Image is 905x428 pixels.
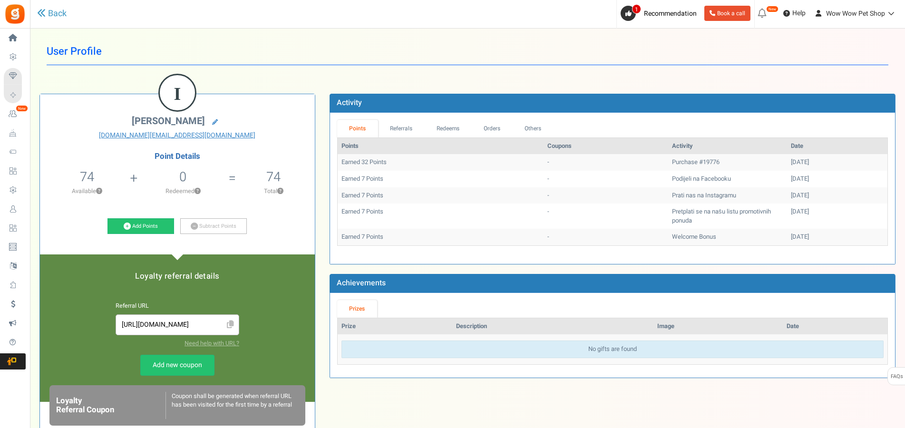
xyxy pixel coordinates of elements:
[56,397,165,414] h6: Loyalty Referral Coupon
[472,120,513,137] a: Orders
[668,187,787,204] td: Prati nas na Instagramu
[378,120,425,137] a: Referrals
[45,187,129,195] p: Available
[140,355,214,376] a: Add new coupon
[337,277,386,289] b: Achievements
[544,187,668,204] td: -
[668,171,787,187] td: Podijeli na Facebooku
[337,300,377,318] a: Prizes
[668,229,787,245] td: Welcome Bonus
[49,272,305,281] h5: Loyalty referral details
[790,9,806,18] span: Help
[223,317,238,333] span: Click to Copy
[165,392,299,419] div: Coupon shall be generated when referral URL has been visited for the first time by a referral
[544,138,668,155] th: Coupons
[179,170,186,184] h5: 0
[116,303,239,310] h6: Referral URL
[424,120,472,137] a: Redeems
[544,154,668,171] td: -
[338,154,544,171] td: Earned 32 Points
[704,6,750,21] a: Book a call
[791,191,884,200] div: [DATE]
[890,368,903,386] span: FAQs
[266,170,281,184] h5: 74
[16,105,28,112] em: New
[47,38,888,65] h1: User Profile
[160,75,195,112] figcaption: I
[668,138,787,155] th: Activity
[338,318,452,335] th: Prize
[337,120,378,137] a: Points
[791,175,884,184] div: [DATE]
[791,207,884,216] div: [DATE]
[632,4,641,14] span: 1
[338,171,544,187] td: Earned 7 Points
[787,138,887,155] th: Date
[338,187,544,204] td: Earned 7 Points
[107,218,174,234] a: Add Points
[338,229,544,245] td: Earned 7 Points
[544,229,668,245] td: -
[80,167,94,186] span: 74
[452,318,654,335] th: Description
[338,204,544,229] td: Earned 7 Points
[644,9,697,19] span: Recommendation
[4,3,26,25] img: Gratisfaction
[338,138,544,155] th: Points
[277,188,283,195] button: ?
[237,187,310,195] p: Total
[544,204,668,229] td: -
[513,120,554,137] a: Others
[668,154,787,171] td: Purchase #19776
[826,9,885,19] span: Wow Wow Pet Shop
[195,188,201,195] button: ?
[783,318,887,335] th: Date
[4,106,26,122] a: New
[96,188,102,195] button: ?
[653,318,783,335] th: Image
[185,339,239,348] a: Need help with URL?
[791,233,884,242] div: [DATE]
[180,218,247,234] a: Subtract Points
[544,171,668,187] td: -
[47,131,308,140] a: [DOMAIN_NAME][EMAIL_ADDRESS][DOMAIN_NAME]
[791,158,884,167] div: [DATE]
[779,6,809,21] a: Help
[668,204,787,229] td: Pretplati se na našu listu promotivnih ponuda
[40,152,315,161] h4: Point Details
[337,97,362,108] b: Activity
[138,187,227,195] p: Redeemed
[621,6,701,21] a: 1 Recommendation
[132,114,205,128] span: [PERSON_NAME]
[766,6,778,12] em: New
[341,340,884,358] div: No gifts are found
